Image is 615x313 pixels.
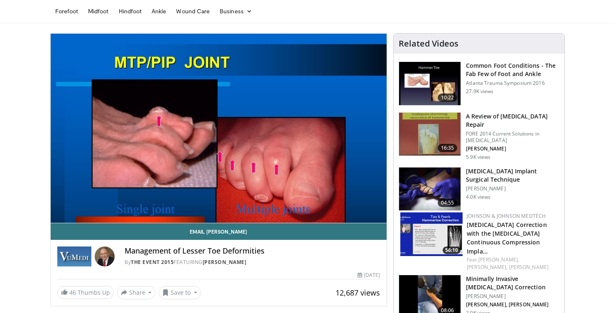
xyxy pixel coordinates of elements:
[466,154,490,160] p: 5.9K views
[131,259,174,266] a: The Event 2015
[509,264,549,271] a: [PERSON_NAME]
[203,259,247,266] a: [PERSON_NAME]
[438,94,458,102] span: 10:22
[51,223,387,240] a: Email [PERSON_NAME]
[466,275,559,291] h3: Minimally Invasive [MEDICAL_DATA] Correction
[466,167,559,184] h3: [MEDICAL_DATA] Implant Surgical Technique
[399,167,559,211] a: 04:55 [MEDICAL_DATA] Implant Surgical Technique [PERSON_NAME] 4.0K views
[466,145,559,152] p: [PERSON_NAME]
[159,286,201,299] button: Save to
[114,3,147,20] a: Hindfoot
[466,301,559,308] p: [PERSON_NAME], [PERSON_NAME]
[125,259,380,266] div: By FEATURING
[57,246,92,266] img: The Event 2015
[466,185,559,192] p: [PERSON_NAME]
[466,194,490,200] p: 4.0K views
[95,246,115,266] img: Avatar
[467,212,546,219] a: Johnson & Johnson MedTech
[171,3,215,20] a: Wound Care
[215,3,257,20] a: Business
[399,112,559,160] a: 16:35 A Review of [MEDICAL_DATA] Repair FORE 2014 Current Solutions in [MEDICAL_DATA] [PERSON_NAM...
[467,256,558,271] div: Feat.
[117,286,156,299] button: Share
[125,246,380,256] h4: Management of Lesser Toe Deformities
[57,286,114,299] a: 46 Thumbs Up
[51,34,387,223] video-js: Video Player
[147,3,171,20] a: Ankle
[83,3,114,20] a: Midfoot
[399,168,461,211] img: 1c823efc-4520-49e5-87d1-ce531b7ef6bf.150x105_q85_crop-smart_upscale.jpg
[466,80,559,86] p: Atlanta Trauma Symposium 2016
[466,112,559,129] h3: A Review of [MEDICAL_DATA] Repair
[69,288,76,296] span: 46
[400,212,463,256] img: 9bb07df3-80ba-4eca-a2b5-f7329c0018eb.150x105_q85_crop-smart_upscale.jpg
[467,221,547,255] a: [MEDICAL_DATA] Correction with the [MEDICAL_DATA] Continuous Compression Impla…
[467,264,507,271] a: [PERSON_NAME],
[438,144,458,152] span: 16:35
[438,199,458,207] span: 04:55
[336,288,380,298] span: 12,687 views
[358,271,380,279] div: [DATE]
[400,212,463,256] a: 56:10
[466,62,559,78] h3: Common Foot Conditions - The Fab Few of Foot and Ankle
[466,88,493,95] p: 27.9K views
[50,3,83,20] a: Forefoot
[399,39,458,49] h4: Related Videos
[399,62,461,105] img: 4559c471-f09d-4bda-8b3b-c296350a5489.150x105_q85_crop-smart_upscale.jpg
[399,113,461,156] img: RcxVNUapo-mhKxBX4xMDoxOmtsOzoiE5.150x105_q85_crop-smart_upscale.jpg
[466,293,559,300] p: [PERSON_NAME]
[466,131,559,144] p: FORE 2014 Current Solutions in [MEDICAL_DATA]
[399,62,559,106] a: 10:22 Common Foot Conditions - The Fab Few of Foot and Ankle Atlanta Trauma Symposium 2016 27.9K ...
[478,256,519,263] a: [PERSON_NAME],
[443,246,461,254] span: 56:10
